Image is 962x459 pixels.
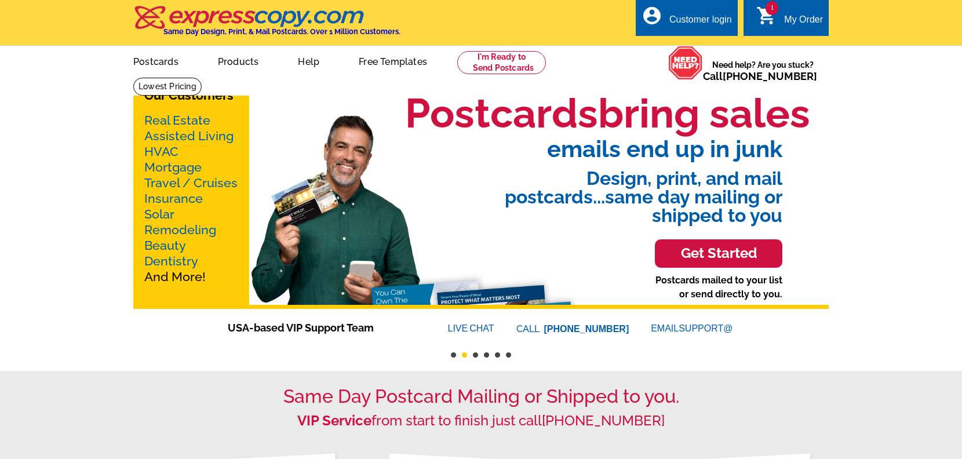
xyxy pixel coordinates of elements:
[679,322,734,336] font: SUPPORT@
[655,274,782,301] p: Postcards mailed to your list or send directly to you.
[544,324,629,334] a: [PHONE_NUMBER]
[756,5,777,26] i: shopping_cart
[377,161,782,225] span: Design, print, and mail postcards...same day mailing or shipped to you
[297,412,371,429] strong: VIP Service
[799,422,962,459] iframe: LiveChat chat widget
[723,70,817,82] a: [PHONE_NUMBER]
[144,113,210,128] a: Real Estate
[144,254,198,268] a: Dentistry
[642,13,732,27] a: account_circle Customer login
[484,352,489,358] button: 4 of 6
[516,322,541,336] font: CALL
[405,89,810,137] h1: Postcards bring sales
[655,225,782,274] a: Get Started
[144,112,238,285] p: And More!
[377,137,782,161] span: emails end up in junk
[668,46,703,80] img: help
[506,352,511,358] button: 6 of 6
[144,207,174,221] a: Solar
[144,238,186,253] a: Beauty
[144,160,202,174] a: Mortgage
[144,176,238,190] a: Travel / Cruises
[642,5,662,26] i: account_circle
[144,144,178,159] a: HVAC
[495,352,500,358] button: 5 of 6
[163,27,400,36] h4: Same Day Design, Print, & Mail Postcards. Over 1 Million Customers.
[669,14,732,31] div: Customer login
[133,385,829,407] h1: Same Day Postcard Mailing or Shipped to you.
[133,14,400,36] a: Same Day Design, Print, & Mail Postcards. Over 1 Million Customers.
[228,320,413,336] span: USA-based VIP Support Team
[448,323,494,333] a: LIVECHAT
[133,413,829,429] h2: from start to finish just call
[473,352,478,358] button: 3 of 6
[703,59,823,82] span: Need help? Are you stuck?
[703,70,817,82] span: Call
[144,191,203,206] a: Insurance
[115,47,197,74] a: Postcards
[462,352,467,358] button: 2 of 6
[144,129,234,143] a: Assisted Living
[144,223,216,237] a: Remodeling
[669,245,768,262] h3: Get Started
[756,13,823,27] a: 1 shopping_cart My Order
[766,1,778,15] span: 1
[199,47,278,74] a: Products
[340,47,446,74] a: Free Templates
[451,352,456,358] button: 1 of 6
[542,412,665,429] a: [PHONE_NUMBER]
[784,14,823,31] div: My Order
[448,322,470,336] font: LIVE
[279,47,338,74] a: Help
[651,323,734,333] a: EMAILSUPPORT@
